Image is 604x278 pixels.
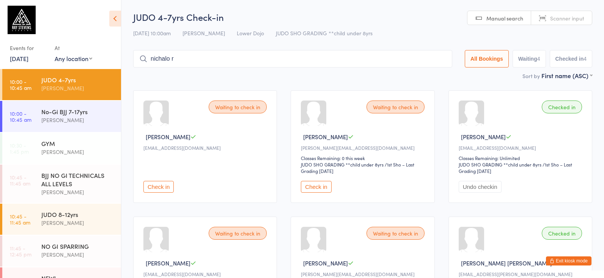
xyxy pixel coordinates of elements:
[10,110,31,123] time: 10:00 - 10:45 am
[10,142,29,154] time: 10:30 - 1:45 pm
[459,271,584,277] div: [EMAIL_ADDRESS][PERSON_NAME][DOMAIN_NAME]
[366,101,425,113] div: Waiting to check in
[522,72,540,80] label: Sort by
[143,144,269,151] div: [EMAIL_ADDRESS][DOMAIN_NAME]
[584,56,587,62] div: 4
[2,101,121,132] a: 10:00 -10:45 amNo-Gi BJJ 7-17yrs[PERSON_NAME]
[143,181,174,193] button: Check in
[537,56,540,62] div: 4
[133,29,171,37] span: [DATE] 10:00am
[237,29,264,37] span: Lower Dojo
[10,245,31,257] time: 11:45 - 12:45 pm
[41,84,115,93] div: [PERSON_NAME]
[301,155,426,161] div: Classes Remaining: 0 this week
[10,54,28,63] a: [DATE]
[182,29,225,37] span: [PERSON_NAME]
[10,213,30,225] time: 10:45 - 11:45 am
[133,11,592,23] h2: JUDO 4-7yrs Check-in
[41,75,115,84] div: JUDO 4-7yrs
[2,236,121,267] a: 11:45 -12:45 pmNO GI SPARRING[PERSON_NAME]
[10,79,31,91] time: 10:00 - 10:45 am
[461,133,506,141] span: [PERSON_NAME]
[303,133,348,141] span: [PERSON_NAME]
[366,227,425,240] div: Waiting to check in
[209,227,267,240] div: Waiting to check in
[2,133,121,164] a: 10:30 -1:45 pmGYM[PERSON_NAME]
[10,42,47,54] div: Events for
[541,71,592,80] div: First name (ASC)
[461,259,552,267] span: [PERSON_NAME] [PERSON_NAME]
[143,271,269,277] div: [EMAIL_ADDRESS][DOMAIN_NAME]
[41,188,115,196] div: [PERSON_NAME]
[459,161,541,168] div: JUDO SHO GRADING **child under 8yrs
[550,50,593,68] button: Checked in4
[41,210,115,218] div: JUDO 8-12yrs
[486,14,523,22] span: Manual search
[550,14,584,22] span: Scanner input
[146,133,190,141] span: [PERSON_NAME]
[55,42,92,54] div: At
[303,259,348,267] span: [PERSON_NAME]
[8,6,36,34] img: Ray Stevens Academy (Martial Sports Management Ltd T/A Ray Stevens Academy)
[459,181,502,193] button: Undo checkin
[41,218,115,227] div: [PERSON_NAME]
[146,259,190,267] span: [PERSON_NAME]
[41,148,115,156] div: [PERSON_NAME]
[41,107,115,116] div: No-Gi BJJ 7-17yrs
[546,256,591,265] button: Exit kiosk mode
[513,50,546,68] button: Waiting4
[2,69,121,100] a: 10:00 -10:45 amJUDO 4-7yrs[PERSON_NAME]
[41,116,115,124] div: [PERSON_NAME]
[41,242,115,250] div: NO GI SPARRING
[41,139,115,148] div: GYM
[459,144,584,151] div: [EMAIL_ADDRESS][DOMAIN_NAME]
[10,174,30,186] time: 10:45 - 11:45 am
[276,29,373,37] span: JUDO SHO GRADING **child under 8yrs
[542,227,582,240] div: Checked in
[2,204,121,235] a: 10:45 -11:45 amJUDO 8-12yrs[PERSON_NAME]
[209,101,267,113] div: Waiting to check in
[459,155,584,161] div: Classes Remaining: Unlimited
[301,271,426,277] div: [PERSON_NAME][EMAIL_ADDRESS][DOMAIN_NAME]
[465,50,509,68] button: All Bookings
[2,165,121,203] a: 10:45 -11:45 amBJJ NO GI TECHNICALS ALL LEVELS[PERSON_NAME]
[55,54,92,63] div: Any location
[542,101,582,113] div: Checked in
[301,144,426,151] div: [PERSON_NAME][EMAIL_ADDRESS][DOMAIN_NAME]
[133,50,452,68] input: Search
[301,181,331,193] button: Check in
[301,161,384,168] div: JUDO SHO GRADING **child under 8yrs
[41,171,115,188] div: BJJ NO GI TECHNICALS ALL LEVELS
[41,250,115,259] div: [PERSON_NAME]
